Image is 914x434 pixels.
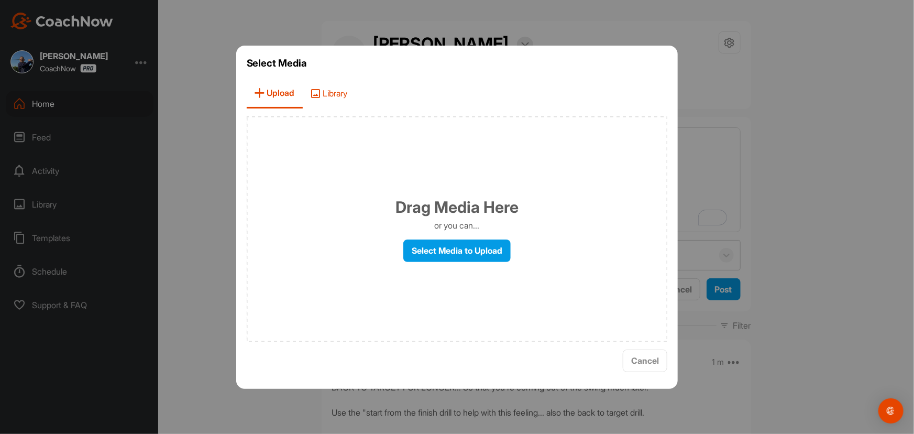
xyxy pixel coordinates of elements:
[303,79,356,108] span: Library
[27,27,115,36] div: Domain: [DOMAIN_NAME]
[116,62,177,69] div: Keywords by Traffic
[17,27,25,36] img: website_grey.svg
[247,79,303,108] span: Upload
[403,240,511,262] label: Select Media to Upload
[623,350,667,372] button: Cancel
[28,61,37,69] img: tab_domain_overview_orange.svg
[435,219,480,232] p: or you can...
[17,17,25,25] img: logo_orange.svg
[247,56,668,71] h3: Select Media
[104,61,113,69] img: tab_keywords_by_traffic_grey.svg
[29,17,51,25] div: v 4.0.25
[631,355,659,366] span: Cancel
[395,196,519,219] h1: Drag Media Here
[40,62,94,69] div: Domain Overview
[878,398,904,424] div: Open Intercom Messenger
